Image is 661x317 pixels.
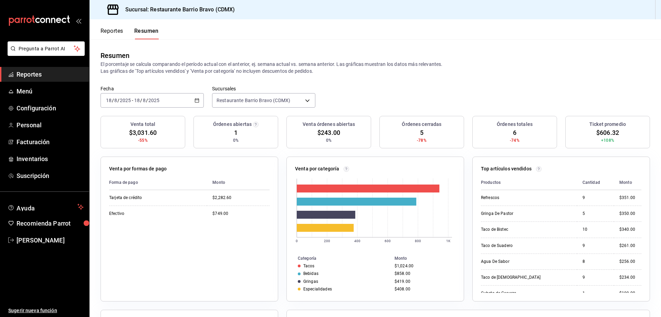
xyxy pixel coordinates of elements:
text: 800 [415,239,421,243]
div: $350.00 [619,211,641,217]
div: $408.00 [395,287,453,291]
span: Restaurante Barrio Bravo (CDMX) [217,97,290,104]
text: 0 [296,239,298,243]
div: Bebidas [303,271,318,276]
span: 6 [513,128,516,137]
span: Recomienda Parrot [17,219,84,228]
div: $199.00 [619,290,641,296]
div: $256.00 [619,259,641,265]
th: Cantidad [577,175,614,190]
th: Monto [614,175,641,190]
div: Taco de Bistec [481,227,550,232]
th: Monto [207,175,270,190]
div: $419.00 [395,279,453,284]
div: Tacos [303,264,315,268]
input: -- [114,98,117,103]
div: Tarjeta de crédito [109,195,178,201]
label: Fecha [101,86,204,91]
span: Reportes [17,70,84,79]
div: $1,024.00 [395,264,453,268]
div: 10 [583,227,608,232]
p: Venta por categoría [295,165,339,172]
h3: Venta total [130,121,155,128]
div: Taco de Suadero [481,243,550,249]
span: Personal [17,120,84,130]
span: [PERSON_NAME] [17,236,84,245]
p: El porcentaje se calcula comparando el período actual con el anterior, ej. semana actual vs. sema... [101,61,650,75]
div: Taco de [DEMOGRAPHIC_DATA] [481,275,550,280]
th: Monto [392,255,464,262]
span: $606.32 [596,128,619,137]
input: -- [106,98,112,103]
th: Categoría [287,255,392,262]
div: $234.00 [619,275,641,280]
input: ---- [119,98,131,103]
text: 200 [324,239,330,243]
span: -74% [510,137,520,143]
div: Agua De Sabor [481,259,550,265]
span: Pregunta a Parrot AI [19,45,74,52]
span: Sugerir nueva función [8,307,84,314]
button: Reportes [101,28,123,39]
span: Suscripción [17,171,84,180]
span: -55% [138,137,148,143]
label: Sucursales [212,86,315,91]
span: Facturación [17,137,84,147]
p: Venta por formas de pago [109,165,167,172]
button: Pregunta a Parrot AI [8,41,85,56]
text: 600 [385,239,391,243]
h3: Órdenes cerradas [402,121,441,128]
span: Menú [17,87,84,96]
th: Productos [481,175,577,190]
input: -- [143,98,146,103]
h3: Ticket promedio [589,121,626,128]
span: 1 [234,128,238,137]
span: / [140,98,142,103]
span: 0% [233,137,239,143]
div: Gringa De Pastor [481,211,550,217]
span: - [132,98,133,103]
div: 9 [583,243,608,249]
a: Pregunta a Parrot AI [5,50,85,57]
input: -- [134,98,140,103]
div: $340.00 [619,227,641,232]
div: 9 [583,275,608,280]
span: $3,031.60 [129,128,157,137]
div: $2,282.60 [212,195,270,201]
div: Refrescos [481,195,550,201]
span: $243.00 [317,128,340,137]
span: Ayuda [17,203,75,211]
div: 9 [583,195,608,201]
div: navigation tabs [101,28,159,39]
div: Gringas [303,279,318,284]
span: +108% [601,137,614,143]
h3: Sucursal: Restaurante Barrio Bravo (CDMX) [120,6,235,14]
button: Resumen [134,28,159,39]
span: Configuración [17,103,84,113]
span: Inventarios [17,154,84,164]
div: 8 [583,259,608,265]
th: Forma de pago [109,175,207,190]
input: ---- [148,98,160,103]
div: $261.00 [619,243,641,249]
div: Especialidades [303,287,332,291]
h3: Órdenes totales [497,121,533,128]
span: / [146,98,148,103]
div: Cubeta de Cerveza [481,290,550,296]
text: 1K [446,239,451,243]
div: Efectivo [109,211,178,217]
p: Top artículos vendidos [481,165,532,172]
h3: Venta órdenes abiertas [303,121,355,128]
span: 5 [420,128,423,137]
h3: Órdenes abiertas [213,121,252,128]
text: 400 [354,239,360,243]
div: Resumen [101,50,129,61]
button: open_drawer_menu [76,18,81,23]
div: $351.00 [619,195,641,201]
div: 1 [583,290,608,296]
div: 5 [583,211,608,217]
span: -78% [417,137,427,143]
span: 0% [326,137,332,143]
div: $749.00 [212,211,270,217]
div: $858.00 [395,271,453,276]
